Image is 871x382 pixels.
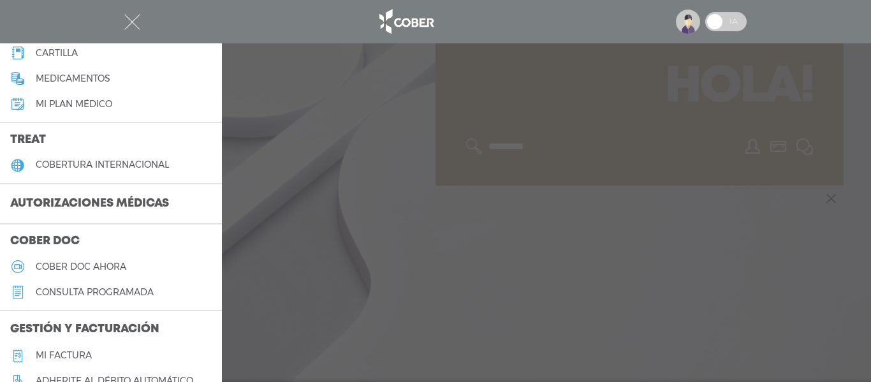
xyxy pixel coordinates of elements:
h5: medicamentos [36,73,110,84]
h5: consulta programada [36,287,154,298]
h5: cobertura internacional [36,159,169,170]
h5: Cober doc ahora [36,261,126,272]
img: profile-placeholder.svg [676,10,700,34]
h5: cartilla [36,48,78,59]
img: Cober_menu-close-white.svg [124,14,140,30]
img: logo_cober_home-white.png [372,6,439,37]
h5: Mi plan médico [36,99,112,110]
h5: Mi factura [36,350,92,361]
